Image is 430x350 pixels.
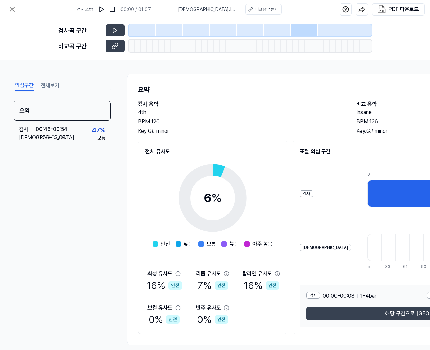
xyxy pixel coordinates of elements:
[266,281,279,290] div: 안전
[376,4,420,15] button: PDF 다운로드
[230,240,239,248] span: 높음
[97,135,105,142] div: 보통
[109,6,116,13] img: stop
[252,240,273,248] span: 아주 높음
[300,190,313,197] div: 검사
[166,315,180,324] div: 안전
[138,100,343,108] h2: 검사 음악
[77,6,93,13] span: 검사 . 4th
[342,6,349,13] img: help
[358,6,365,13] img: share
[149,312,180,327] div: 0 %
[178,6,237,13] span: [DEMOGRAPHIC_DATA] . Insane
[41,80,59,91] button: 전체보기
[255,6,277,12] div: 비교 음악 듣기
[146,278,182,293] div: 16 %
[14,101,111,121] div: 요약
[36,134,65,142] div: 01:58 - 02:05
[197,278,228,293] div: 7 %
[184,240,193,248] span: 낮음
[385,264,390,270] div: 33
[300,244,351,251] div: [DEMOGRAPHIC_DATA]
[196,304,221,312] div: 반주 유사도
[207,240,216,248] span: 보통
[204,189,222,207] div: 6
[196,270,221,278] div: 리듬 유사도
[388,5,419,14] div: PDF 다운로드
[323,292,355,300] span: 00:00 - 00:08
[145,148,280,156] h2: 전체 유사도
[168,281,182,290] div: 안전
[211,191,222,205] span: %
[36,125,68,134] div: 00:46 - 00:54
[244,278,279,293] div: 16 %
[421,264,426,270] div: 90
[360,292,376,300] span: 1 - 4 bar
[161,240,170,248] span: 안전
[120,6,151,13] div: 00:00 / 01:07
[215,315,228,324] div: 안전
[58,41,102,51] div: 비교곡 구간
[147,270,172,278] div: 화성 유사도
[15,80,34,91] button: 의심구간
[367,264,372,270] div: 5
[245,4,282,15] button: 비교 음악 듣기
[147,304,172,312] div: 보컬 유사도
[92,125,105,135] div: 47 %
[197,312,228,327] div: 0 %
[98,6,105,13] img: play
[138,127,343,135] div: Key. G# minor
[19,125,36,134] div: 검사 .
[378,5,386,13] img: PDF Download
[403,264,408,270] div: 61
[58,26,102,35] div: 검사곡 구간
[138,108,343,116] h2: 4th
[306,292,320,299] div: 검사
[242,270,272,278] div: 탑라인 유사도
[19,134,36,142] div: [DEMOGRAPHIC_DATA] .
[138,118,343,126] div: BPM. 126
[215,281,228,290] div: 안전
